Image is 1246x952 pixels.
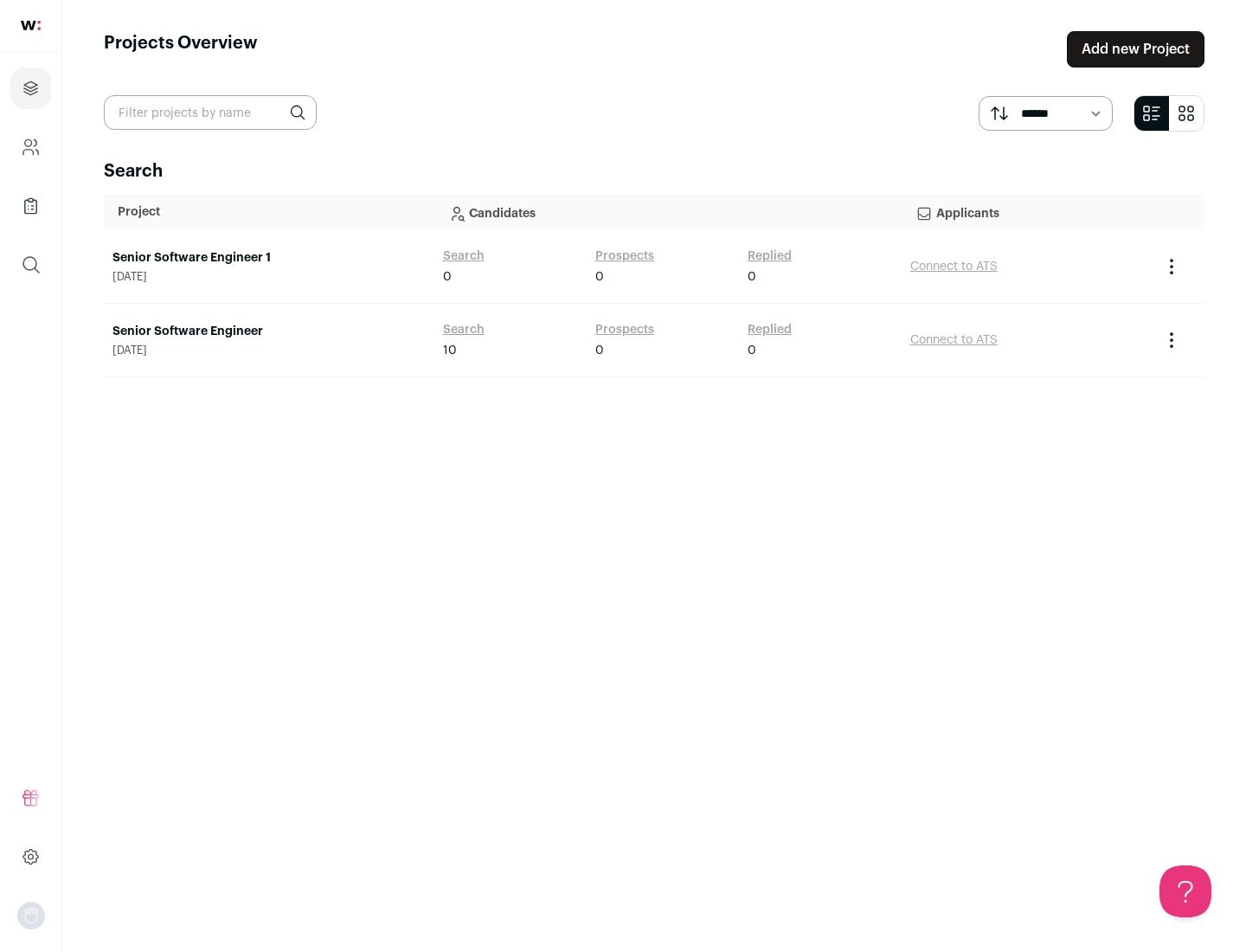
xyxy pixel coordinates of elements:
a: Company and ATS Settings [10,126,51,168]
a: Connect to ATS [910,334,998,346]
button: Project Actions [1161,256,1182,277]
a: Prospects [595,321,654,338]
a: Add new Project [1067,31,1204,68]
a: Senior Software Engineer [112,323,426,340]
span: 10 [443,342,457,359]
span: 0 [443,268,452,286]
span: 0 [595,342,604,359]
a: Search [443,248,485,265]
h2: Search [104,159,1204,183]
button: Project Actions [1161,330,1182,351]
span: [DATE] [112,270,426,284]
a: Search [443,321,485,338]
iframe: Help Scout Beacon - Open [1159,865,1211,917]
img: nopic.png [17,902,45,929]
button: Open dropdown [17,902,45,929]
span: [DATE] [112,344,426,357]
p: Project [118,203,421,221]
a: Projects [10,68,51,109]
input: Filter projects by name [104,95,317,130]
span: 0 [748,342,756,359]
img: wellfound-shorthand-0d5821cbd27db2630d0214b213865d53afaa358527fdda9d0ea32b1df1b89c2c.svg [21,21,41,30]
a: Connect to ATS [910,261,998,273]
span: 0 [595,268,604,286]
a: Replied [748,248,792,265]
a: Senior Software Engineer 1 [112,249,426,267]
h1: Projects Overview [104,31,258,68]
a: Prospects [595,248,654,265]
a: Company Lists [10,185,51,227]
p: Applicants [915,195,1139,229]
a: Replied [748,321,792,338]
span: 0 [748,268,756,286]
p: Candidates [448,195,888,229]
